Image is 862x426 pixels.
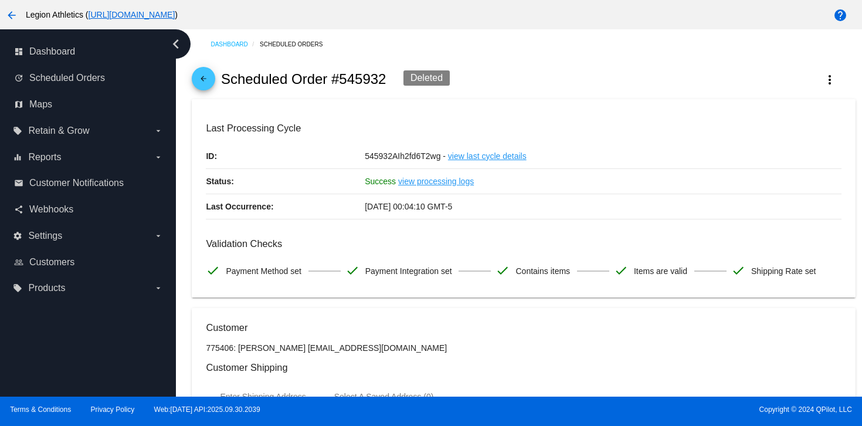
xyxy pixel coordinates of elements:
mat-icon: help [833,8,847,22]
span: 545932AIh2fd6T2wg - [365,151,446,161]
i: chevron_left [167,35,185,53]
span: Copyright © 2024 QPilot, LLC [441,405,852,414]
i: email [14,178,23,188]
span: Reports [28,152,61,163]
mat-icon: check [206,263,220,278]
span: Maps [29,99,52,110]
i: people_outline [14,258,23,267]
i: arrow_drop_down [154,153,163,162]
i: arrow_drop_down [154,231,163,241]
a: view processing logs [398,169,474,194]
p: Last Occurrence: [206,194,365,219]
span: Customer Notifications [29,178,124,188]
h3: Customer [206,322,841,333]
i: local_offer [13,283,22,293]
a: email Customer Notifications [14,174,163,192]
h3: Last Processing Cycle [206,123,841,134]
i: share [14,205,23,214]
mat-icon: arrow_back [196,75,211,89]
h3: Customer Shipping [206,362,841,373]
a: dashboard Dashboard [14,42,163,61]
span: Scheduled Orders [29,73,105,83]
div: Select A Saved Address (0) [334,392,434,401]
mat-icon: more_vert [823,73,837,87]
i: update [14,73,23,83]
mat-icon: check [614,263,628,278]
span: Products [28,283,65,293]
mat-icon: arrow_back [5,8,19,22]
a: update Scheduled Orders [14,69,163,87]
a: Terms & Conditions [10,405,71,414]
span: Settings [28,231,62,241]
i: dashboard [14,47,23,56]
i: arrow_drop_down [154,283,163,293]
span: Retain & Grow [28,126,89,136]
a: Privacy Policy [91,405,135,414]
span: Contains items [515,259,570,283]
a: people_outline Customers [14,253,163,272]
h2: Scheduled Order #545932 [221,71,386,87]
span: Payment Method set [226,259,301,283]
span: Payment Integration set [365,259,452,283]
i: settings [13,231,22,241]
a: Web:[DATE] API:2025.09.30.2039 [154,405,260,414]
mat-icon: check [496,263,510,278]
div: Deleted [403,70,450,86]
a: map Maps [14,95,163,114]
a: Dashboard [211,35,260,53]
mat-icon: check [345,263,359,278]
span: Webhooks [29,204,73,215]
a: view last cycle details [448,144,527,168]
i: map [14,100,23,109]
span: Success [365,177,396,186]
span: Items are valid [634,259,687,283]
span: [DATE] 00:04:10 GMT-5 [365,202,452,211]
span: Customers [29,257,74,268]
span: Dashboard [29,46,75,57]
h3: Validation Checks [206,238,841,249]
i: local_offer [13,126,22,136]
span: Legion Athletics ( ) [26,10,178,19]
a: share Webhooks [14,200,163,219]
div: Enter Shipping Address [220,392,306,401]
p: 775406: [PERSON_NAME] [EMAIL_ADDRESS][DOMAIN_NAME] [206,343,841,353]
i: equalizer [13,153,22,162]
mat-icon: check [731,263,745,278]
a: [URL][DOMAIN_NAME] [89,10,175,19]
p: ID: [206,144,365,168]
p: Status: [206,169,365,194]
a: Scheduled Orders [260,35,333,53]
span: Shipping Rate set [751,259,816,283]
i: arrow_drop_down [154,126,163,136]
